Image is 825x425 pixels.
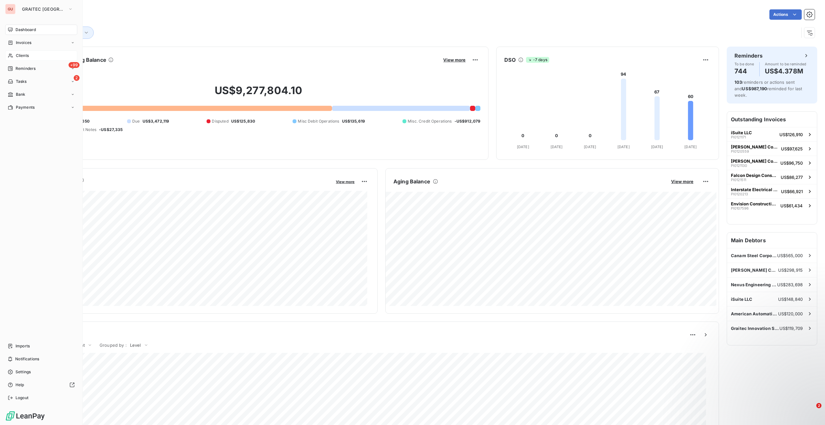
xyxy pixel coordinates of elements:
[16,395,28,401] span: Logout
[781,175,803,180] span: US$86,277
[16,92,26,97] span: Bank
[731,130,752,135] span: iSuite LLC
[74,75,80,81] span: 2
[727,198,817,212] button: Envision Construction - Do not sell Collection AgencyPI0107596US$61,434
[731,326,779,331] span: Graitec Innovation SAS
[669,179,695,184] button: View more
[408,118,452,124] span: Misc. Credit Operations
[781,146,803,151] span: US$97,625
[16,369,31,375] span: Settings
[336,180,355,184] span: View more
[727,127,817,141] button: iSuite LLCPI0121171US$126,910
[803,403,819,419] iframe: Intercom live chat
[731,206,749,210] span: PI0107596
[132,118,140,124] span: Due
[455,118,481,124] span: -US$912,079
[504,56,515,64] h6: DSO
[765,62,807,66] span: Amount to be reminded
[731,192,748,196] span: PI0120213
[731,311,778,316] span: American Automatic Sprinkler - collection agency
[69,62,80,68] span: +99
[778,311,803,316] span: US$120,000
[731,173,778,178] span: Falcon Design Consultants
[731,267,778,273] span: [PERSON_NAME] Construction
[685,145,697,149] tspan: [DATE]
[15,356,39,362] span: Notifications
[731,149,749,153] span: PI0120559
[731,164,747,168] span: PI0121130
[342,118,365,124] span: US$135,619
[742,86,767,91] span: US$987,190
[727,170,817,184] button: Falcon Design ConsultantsPI0121511US$86,277
[727,156,817,170] button: [PERSON_NAME] ConstructionPI0121130US$96,750
[16,382,24,388] span: Help
[731,253,777,258] span: Canam Steel Corporation ([GEOGRAPHIC_DATA])
[727,112,817,127] h6: Outstanding Invoices
[731,144,778,149] span: [PERSON_NAME] Construction
[16,27,36,33] span: Dashboard
[443,57,466,62] span: View more
[5,411,45,421] img: Logo LeanPay
[130,343,141,348] span: Level
[727,141,817,156] button: [PERSON_NAME] ConstructionPI0120559US$97,625
[16,66,36,71] span: Reminders
[517,145,529,149] tspan: [DATE]
[780,203,803,208] span: US$61,434
[734,52,763,60] h6: Reminders
[731,178,746,182] span: PI0121511
[765,66,807,76] h4: US$4.378M
[441,57,467,63] button: View more
[778,267,803,273] span: US$298,915
[731,187,778,192] span: Interstate Electrical Services
[231,118,255,124] span: US$125,830
[651,145,663,149] tspan: [DATE]
[16,40,31,46] span: Invoices
[298,118,339,124] span: Misc Debit Operations
[37,84,480,104] h2: US$9,277,804.10
[731,201,778,206] span: Envision Construction - Do not sell Collection Agency
[734,66,754,76] h4: 744
[731,297,753,302] span: iSuite LLC
[727,233,817,248] h6: Main Debtors
[16,104,35,110] span: Payments
[779,132,803,137] span: US$126,910
[16,79,27,84] span: Tasks
[526,57,549,63] span: -7 days
[99,127,123,133] span: -US$27,335
[696,362,825,408] iframe: Intercom notifications message
[16,53,29,59] span: Clients
[37,184,331,191] span: Monthly Revenue
[731,282,777,287] span: Nexus Engineering Group LLC
[212,118,228,124] span: Disputed
[778,297,803,302] span: US$148,840
[584,145,596,149] tspan: [DATE]
[777,282,803,287] span: US$283,698
[769,9,802,20] button: Actions
[780,160,803,166] span: US$96,750
[731,135,746,139] span: PI0121171
[5,4,16,14] div: GU
[727,184,817,198] button: Interstate Electrical ServicesPI0120213US$66,921
[617,145,630,149] tspan: [DATE]
[143,118,169,124] span: US$3,472,119
[334,179,357,184] button: View more
[734,80,742,85] span: 103
[779,326,803,331] span: US$119,709
[781,189,803,194] span: US$66,921
[734,80,802,98] span: reminders or actions sent and reminded for last week.
[393,178,430,185] h6: Aging Balance
[16,343,30,349] span: Imports
[551,145,563,149] tspan: [DATE]
[5,380,77,390] a: Help
[734,62,754,66] span: To be done
[816,403,821,408] span: 2
[100,343,127,348] span: Grouped by :
[22,6,65,12] span: GRAITEC [GEOGRAPHIC_DATA]
[777,253,803,258] span: US$565,000
[671,179,693,184] span: View more
[731,158,778,164] span: [PERSON_NAME] Construction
